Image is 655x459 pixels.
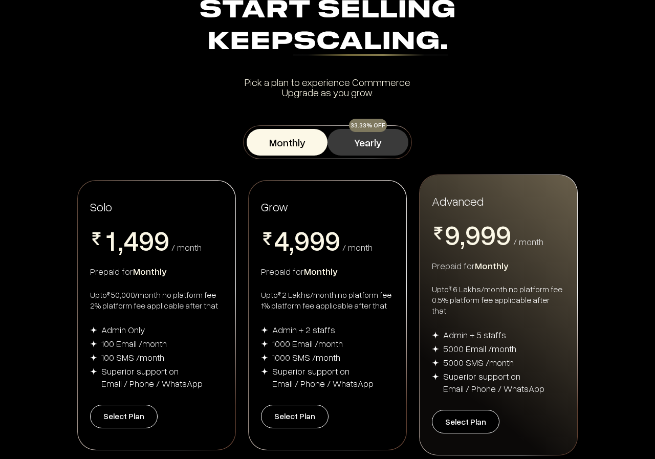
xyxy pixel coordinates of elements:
[443,370,544,395] div: Superior support on Email / Phone / WhatsApp
[101,323,145,336] div: Admin Only
[90,199,112,214] span: Solo
[261,265,394,277] div: Prepaid for
[103,254,118,281] span: 2
[261,199,288,214] span: Grow
[261,368,268,375] img: img
[443,356,514,368] div: 5000 SMS /month
[101,365,203,389] div: Superior support on Email / Phone / WhatsApp
[90,326,97,334] img: img
[272,323,335,336] div: Admin + 2 staffs
[460,221,465,251] span: ,
[443,342,516,355] div: 5000 Email /month
[154,226,169,254] span: 9
[465,221,481,248] span: 9
[496,221,511,248] span: 9
[432,345,439,353] img: img
[261,340,268,347] img: img
[272,365,374,389] div: Superior support on Email / Phone / WhatsApp
[272,351,340,363] div: 1000 SMS /month
[278,290,281,298] sup: ₹
[432,373,439,380] img: img
[101,337,167,349] div: 100 Email /month
[90,232,103,245] img: pricing-rupee
[449,285,452,292] sup: ₹
[293,30,448,56] div: Scaling.
[123,254,139,281] span: 5
[90,405,158,428] button: Select Plan
[261,354,268,361] img: img
[349,119,387,132] div: 33.33% OFF
[475,260,509,271] span: Monthly
[261,232,274,245] img: pricing-rupee
[342,243,373,252] div: / month
[294,226,310,254] span: 9
[432,193,484,209] span: Advanced
[443,329,506,341] div: Admin + 5 staffs
[432,410,499,433] button: Select Plan
[432,359,439,366] img: img
[247,129,327,156] button: Monthly
[432,259,565,272] div: Prepaid for
[274,226,289,254] span: 4
[90,265,223,277] div: Prepaid for
[103,226,118,254] span: 1
[133,266,167,277] span: Monthly
[107,290,110,298] sup: ₹
[432,332,439,339] img: img
[272,337,343,349] div: 1000 Email /month
[445,221,460,248] span: 9
[90,354,97,361] img: img
[139,226,154,254] span: 9
[327,129,408,156] button: Yearly
[90,290,223,311] div: Upto 50,000/month no platform fee 2% platform fee applicable after that
[123,226,139,254] span: 4
[274,254,289,281] span: 5
[261,326,268,334] img: img
[432,227,445,239] img: pricing-rupee
[325,226,340,254] span: 9
[261,290,394,311] div: Upto 2 Lakhs/month no platform fee 1% platform fee applicable after that
[304,266,338,277] span: Monthly
[90,340,97,347] img: img
[90,368,97,375] img: img
[310,226,325,254] span: 9
[432,284,565,316] div: Upto 6 Lakhs/month no platform fee 0.5% platform fee applicable after that
[118,226,123,257] span: ,
[289,226,294,257] span: ,
[42,27,613,58] div: Keep
[261,405,329,428] button: Select Plan
[101,351,164,363] div: 100 SMS /month
[513,237,543,246] div: / month
[481,221,496,248] span: 9
[42,77,613,97] div: Pick a plan to experience Commmerce Upgrade as you grow.
[171,243,202,252] div: / month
